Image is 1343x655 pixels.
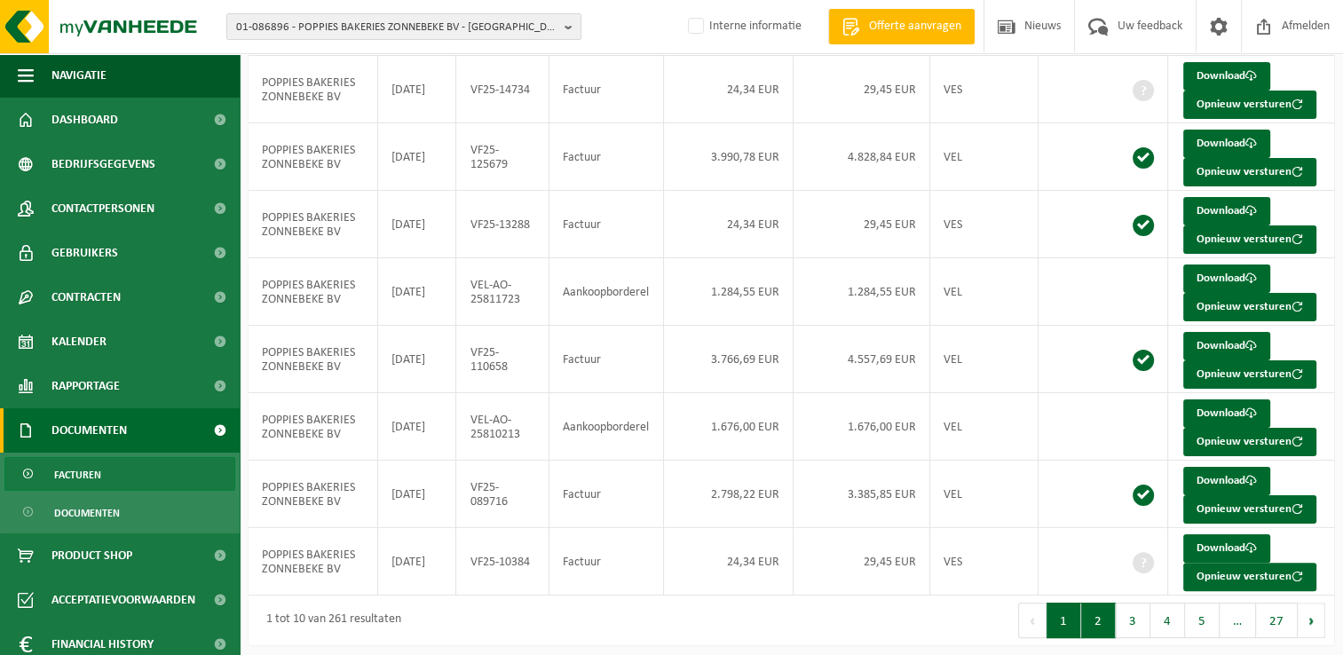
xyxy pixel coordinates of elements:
[54,496,120,530] span: Documenten
[549,258,664,326] td: Aankoopborderel
[249,56,378,123] td: POPPIES BAKERIES ZONNEBEKE BV
[378,528,457,596] td: [DATE]
[549,123,664,191] td: Factuur
[664,326,794,393] td: 3.766,69 EUR
[1183,360,1316,389] button: Opnieuw versturen
[378,393,457,461] td: [DATE]
[664,461,794,528] td: 2.798,22 EUR
[1183,399,1270,428] a: Download
[794,56,930,123] td: 29,45 EUR
[51,53,107,98] span: Navigatie
[249,461,378,528] td: POPPIES BAKERIES ZONNEBEKE BV
[1183,130,1270,158] a: Download
[249,393,378,461] td: POPPIES BAKERIES ZONNEBEKE BV
[456,326,549,393] td: VF25-110658
[1183,91,1316,119] button: Opnieuw versturen
[378,461,457,528] td: [DATE]
[664,56,794,123] td: 24,34 EUR
[664,123,794,191] td: 3.990,78 EUR
[249,123,378,191] td: POPPIES BAKERIES ZONNEBEKE BV
[794,393,930,461] td: 1.676,00 EUR
[257,604,401,636] div: 1 tot 10 van 261 resultaten
[1183,225,1316,254] button: Opnieuw versturen
[1185,603,1220,638] button: 5
[51,408,127,453] span: Documenten
[456,393,549,461] td: VEL-AO-25810213
[1018,603,1047,638] button: Previous
[549,56,664,123] td: Factuur
[1183,158,1316,186] button: Opnieuw versturen
[51,98,118,142] span: Dashboard
[1081,603,1116,638] button: 2
[1183,264,1270,293] a: Download
[51,231,118,275] span: Gebruikers
[828,9,975,44] a: Offerte aanvragen
[930,326,1039,393] td: VEL
[378,258,457,326] td: [DATE]
[51,275,121,320] span: Contracten
[684,13,802,40] label: Interne informatie
[4,495,235,529] a: Documenten
[549,326,664,393] td: Factuur
[930,393,1039,461] td: VEL
[794,528,930,596] td: 29,45 EUR
[930,258,1039,326] td: VEL
[1183,293,1316,321] button: Opnieuw versturen
[664,393,794,461] td: 1.676,00 EUR
[664,191,794,258] td: 24,34 EUR
[794,123,930,191] td: 4.828,84 EUR
[1183,467,1270,495] a: Download
[4,457,235,491] a: Facturen
[249,326,378,393] td: POPPIES BAKERIES ZONNEBEKE BV
[51,320,107,364] span: Kalender
[1183,332,1270,360] a: Download
[249,258,378,326] td: POPPIES BAKERIES ZONNEBEKE BV
[930,123,1039,191] td: VEL
[794,326,930,393] td: 4.557,69 EUR
[930,528,1039,596] td: VES
[1183,563,1316,591] button: Opnieuw versturen
[794,191,930,258] td: 29,45 EUR
[236,14,557,41] span: 01-086896 - POPPIES BAKERIES ZONNEBEKE BV - [GEOGRAPHIC_DATA]
[1183,534,1270,563] a: Download
[1183,495,1316,524] button: Opnieuw versturen
[664,258,794,326] td: 1.284,55 EUR
[1183,62,1270,91] a: Download
[549,191,664,258] td: Factuur
[456,258,549,326] td: VEL-AO-25811723
[51,578,195,622] span: Acceptatievoorwaarden
[226,13,581,40] button: 01-086896 - POPPIES BAKERIES ZONNEBEKE BV - [GEOGRAPHIC_DATA]
[456,56,549,123] td: VF25-14734
[1047,603,1081,638] button: 1
[54,458,101,492] span: Facturen
[664,528,794,596] td: 24,34 EUR
[456,528,549,596] td: VF25-10384
[794,461,930,528] td: 3.385,85 EUR
[1220,603,1256,638] span: …
[1150,603,1185,638] button: 4
[51,533,132,578] span: Product Shop
[378,56,457,123] td: [DATE]
[1183,428,1316,456] button: Opnieuw versturen
[1116,603,1150,638] button: 3
[930,461,1039,528] td: VEL
[249,528,378,596] td: POPPIES BAKERIES ZONNEBEKE BV
[930,191,1039,258] td: VES
[456,461,549,528] td: VF25-089716
[249,191,378,258] td: POPPIES BAKERIES ZONNEBEKE BV
[1256,603,1298,638] button: 27
[51,142,155,186] span: Bedrijfsgegevens
[378,123,457,191] td: [DATE]
[456,123,549,191] td: VF25-125679
[51,364,120,408] span: Rapportage
[1298,603,1325,638] button: Next
[1183,197,1270,225] a: Download
[930,56,1039,123] td: VES
[549,461,664,528] td: Factuur
[865,18,966,36] span: Offerte aanvragen
[51,186,154,231] span: Contactpersonen
[456,191,549,258] td: VF25-13288
[549,528,664,596] td: Factuur
[378,326,457,393] td: [DATE]
[549,393,664,461] td: Aankoopborderel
